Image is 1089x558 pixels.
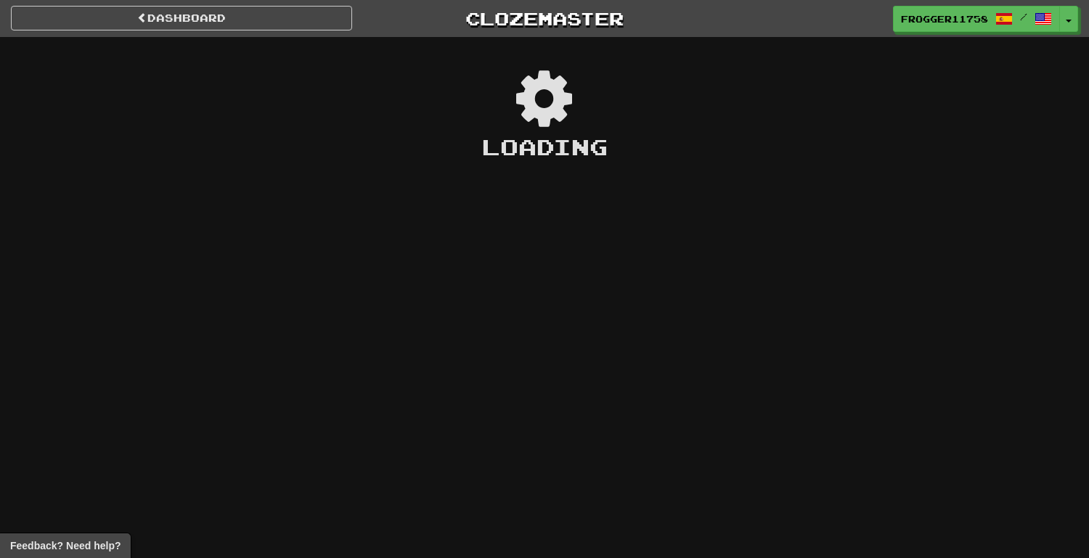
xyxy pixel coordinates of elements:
[893,6,1060,32] a: frogger11758 /
[374,6,715,31] a: Clozemaster
[1020,12,1027,22] span: /
[10,538,121,553] span: Open feedback widget
[901,12,988,25] span: frogger11758
[11,6,352,30] a: Dashboard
